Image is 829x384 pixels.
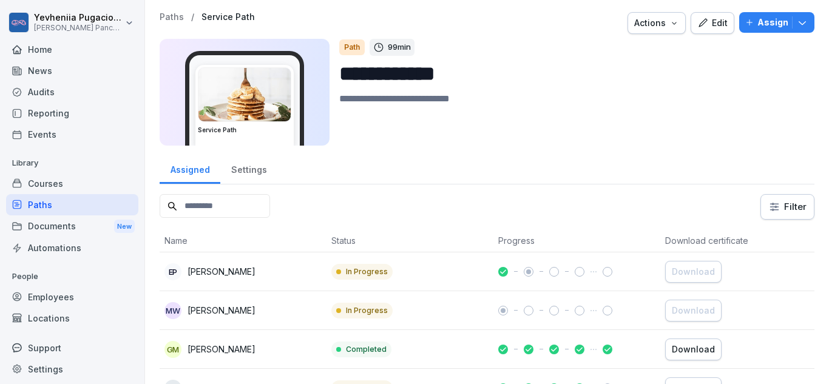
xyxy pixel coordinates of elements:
div: New [114,220,135,234]
div: Path [339,39,365,55]
div: Documents [6,215,138,238]
a: Events [6,124,138,145]
div: EP [164,263,181,280]
a: Employees [6,286,138,308]
button: Download [665,339,722,360]
p: [PERSON_NAME] [188,265,255,278]
a: Settings [220,153,277,184]
p: Completed [346,344,387,355]
a: Paths [160,12,184,22]
div: Download [672,304,715,317]
a: Service Path [201,12,255,22]
a: Courses [6,173,138,194]
button: Edit [691,12,734,34]
div: GM [164,341,181,358]
a: DocumentsNew [6,215,138,238]
div: Actions [634,16,679,30]
div: MW [164,302,181,319]
button: Assign [739,12,814,33]
p: [PERSON_NAME] [188,343,255,355]
p: 99 min [388,41,411,53]
a: Assigned [160,153,220,184]
p: People [6,267,138,286]
a: Home [6,39,138,60]
th: Download certificate [660,229,827,252]
th: Progress [493,229,660,252]
div: Edit [697,16,728,30]
a: Settings [6,359,138,380]
h3: Service Path [198,126,291,135]
button: Filter [761,195,814,219]
a: News [6,60,138,81]
button: Download [665,300,722,322]
p: In Progress [346,266,388,277]
th: Name [160,229,327,252]
img: ncbwhi37wtpxh8yymvzyqe69.png [198,68,291,121]
a: Automations [6,237,138,258]
div: Download [672,265,715,278]
div: Filter [768,201,807,213]
div: Download [672,343,715,356]
a: Locations [6,308,138,329]
p: Library [6,153,138,173]
a: Reporting [6,103,138,124]
button: Actions [628,12,686,34]
th: Status [327,229,493,252]
p: In Progress [346,305,388,316]
p: / [191,12,194,22]
p: [PERSON_NAME] [188,304,255,317]
div: Support [6,337,138,359]
p: Assign [757,16,788,29]
a: Paths [6,194,138,215]
p: Yevheniia Pugaciova [34,13,123,23]
button: Download [665,261,722,283]
p: [PERSON_NAME] Pancakes [34,24,123,32]
a: Audits [6,81,138,103]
